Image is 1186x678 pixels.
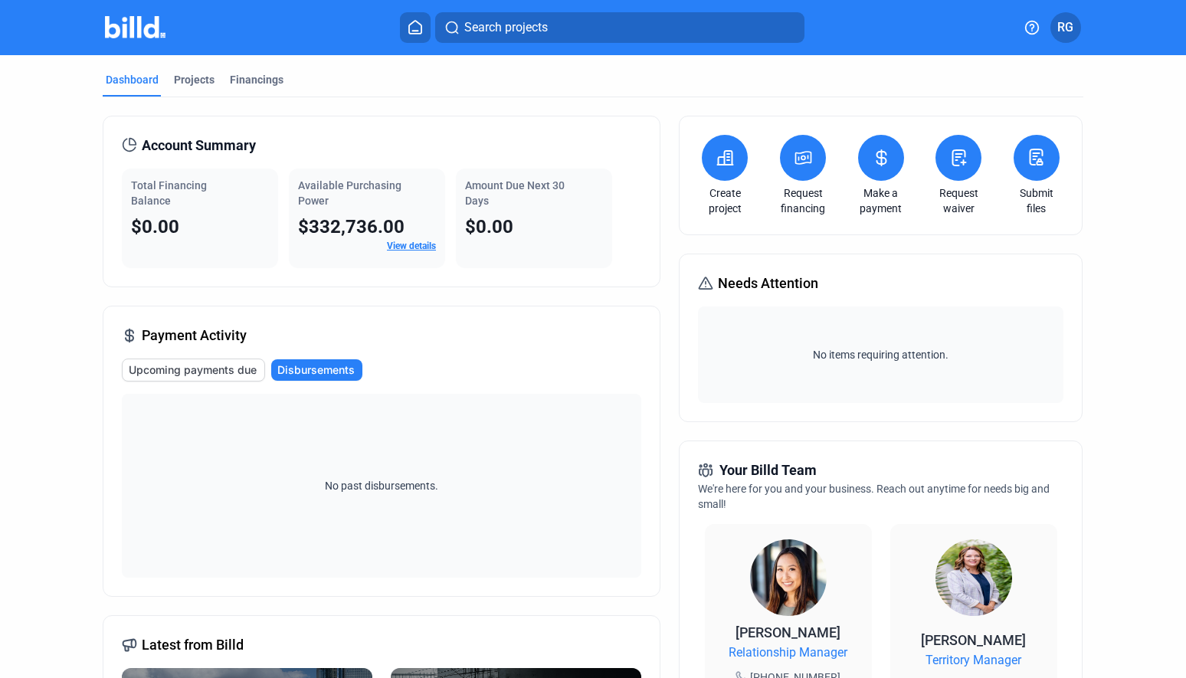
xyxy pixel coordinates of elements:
img: Relationship Manager [750,539,827,616]
span: Account Summary [142,135,256,156]
span: No items requiring attention. [704,347,1057,362]
button: Upcoming payments due [122,359,265,382]
a: Make a payment [854,185,908,216]
span: Relationship Manager [729,644,847,662]
span: Territory Manager [926,651,1021,670]
img: Billd Company Logo [105,16,165,38]
span: Search projects [464,18,548,37]
span: Total Financing Balance [131,179,207,207]
span: [PERSON_NAME] [921,632,1026,648]
button: RG [1050,12,1081,43]
a: Request waiver [932,185,985,216]
button: Disbursements [271,359,362,381]
span: $0.00 [465,216,513,237]
a: View details [387,241,436,251]
span: We're here for you and your business. Reach out anytime for needs big and small! [698,483,1050,510]
span: Amount Due Next 30 Days [465,179,565,207]
a: Submit files [1010,185,1063,216]
span: Payment Activity [142,325,247,346]
div: Financings [230,72,283,87]
span: [PERSON_NAME] [736,624,840,640]
a: Create project [698,185,752,216]
span: No past disbursements. [313,478,450,493]
span: RG [1057,18,1073,37]
div: Dashboard [106,72,159,87]
button: Search projects [435,12,804,43]
span: $0.00 [131,216,179,237]
span: $332,736.00 [298,216,405,237]
span: Your Billd Team [719,460,817,481]
span: Available Purchasing Power [298,179,401,207]
span: Upcoming payments due [129,362,257,378]
span: Needs Attention [718,273,818,294]
div: Projects [174,72,215,87]
span: Disbursements [277,362,355,378]
img: Territory Manager [935,539,1012,616]
a: Request financing [776,185,830,216]
span: Latest from Billd [142,634,244,656]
